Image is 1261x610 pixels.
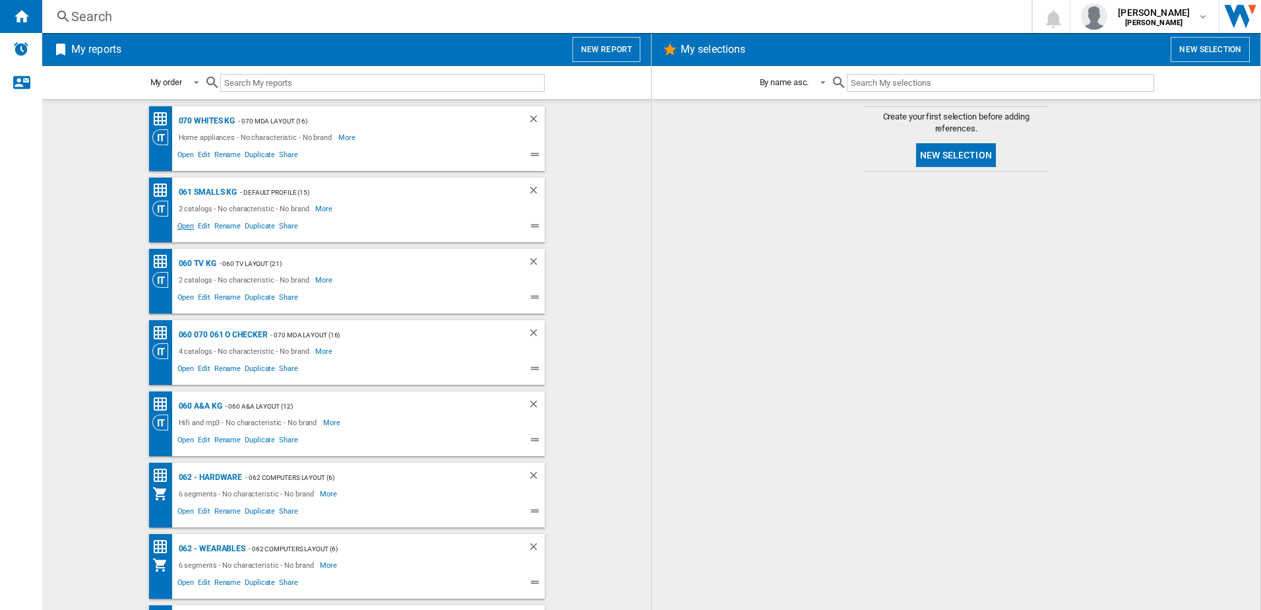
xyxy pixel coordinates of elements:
span: Open [175,434,197,450]
span: Edit [196,291,212,307]
div: - 062 Computers Layout (6) [245,541,501,557]
div: 062 - Wearables [175,541,246,557]
span: Open [175,220,197,236]
span: More [338,129,357,145]
div: - 060 TV Layout (21) [216,255,501,272]
span: Share [277,291,300,307]
span: Duplicate [243,505,277,521]
span: Open [175,149,197,164]
span: Share [277,434,300,450]
input: Search My reports [220,74,545,92]
span: Open [175,576,197,592]
div: Category View [152,272,175,288]
div: Category View [152,129,175,145]
div: Price Matrix [152,325,175,341]
img: alerts-logo.svg [13,41,29,57]
div: 2 catalogs - No characteristic - No brand [175,201,316,217]
div: Price Matrix [152,111,175,127]
div: Price Matrix [152,396,175,413]
div: My Assortment [152,557,175,573]
span: Rename [212,291,243,307]
span: Create your first selection before adding references. [864,111,1049,135]
div: Price Matrix [152,467,175,484]
div: Delete [528,184,545,201]
span: Duplicate [243,149,277,164]
span: More [315,201,334,217]
span: Rename [212,149,243,164]
div: Delete [528,255,545,272]
span: More [320,557,339,573]
span: Open [175,291,197,307]
div: Category View [152,415,175,430]
div: 060 A&A KG [175,398,222,415]
span: Edit [196,434,212,450]
span: Duplicate [243,434,277,450]
span: More [320,486,339,502]
div: Search [71,7,997,26]
div: By name asc. [760,77,809,87]
span: More [323,415,342,430]
div: Delete [528,541,545,557]
div: 6 segments - No characteristic - No brand [175,486,321,502]
span: Share [277,505,300,521]
span: Duplicate [243,362,277,378]
div: 2 catalogs - No characteristic - No brand [175,272,316,288]
button: New report [572,37,640,62]
div: 062 - Hardware [175,469,243,486]
div: Delete [528,398,545,415]
span: Rename [212,576,243,592]
div: Price Matrix [152,182,175,199]
h2: My selections [678,37,748,62]
h2: My reports [69,37,124,62]
span: Rename [212,434,243,450]
div: 070 Whites KG [175,113,235,129]
div: 060 TV KG [175,255,216,272]
div: - 062 Computers Layout (6) [242,469,501,486]
div: - 070 MDA layout (16) [267,327,501,343]
span: Rename [212,362,243,378]
span: [PERSON_NAME] [1118,6,1190,19]
span: Rename [212,220,243,236]
span: Duplicate [243,291,277,307]
span: More [315,272,334,288]
div: My Assortment [152,486,175,502]
div: Price Matrix [152,539,175,555]
div: - Default profile (15) [237,184,501,201]
div: 6 segments - No characteristic - No brand [175,557,321,573]
div: Price Matrix [152,254,175,270]
span: Duplicate [243,576,277,592]
span: Share [277,576,300,592]
div: Category View [152,343,175,359]
img: profile.jpg [1081,3,1107,30]
div: 060 070 061 O Checker [175,327,268,343]
span: Share [277,149,300,164]
div: - 070 MDA layout (16) [235,113,501,129]
button: New selection [1171,37,1250,62]
span: Share [277,220,300,236]
div: Delete [528,113,545,129]
div: My order [150,77,182,87]
span: Share [277,362,300,378]
div: Home appliances - No characteristic - No brand [175,129,338,145]
span: Edit [196,576,212,592]
div: 4 catalogs - No characteristic - No brand [175,343,316,359]
span: Edit [196,505,212,521]
div: Delete [528,327,545,343]
span: Rename [212,505,243,521]
span: Open [175,362,197,378]
div: Delete [528,469,545,486]
input: Search My selections [847,74,1153,92]
button: New selection [916,143,996,167]
span: More [315,343,334,359]
span: Edit [196,220,212,236]
span: Edit [196,362,212,378]
div: - 060 A&A Layout (12) [222,398,501,415]
div: Category View [152,201,175,217]
b: [PERSON_NAME] [1125,18,1183,27]
span: Open [175,505,197,521]
span: Duplicate [243,220,277,236]
span: Edit [196,149,212,164]
div: 061 Smalls KG [175,184,237,201]
div: Hifi and mp3 - No characteristic - No brand [175,415,324,430]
